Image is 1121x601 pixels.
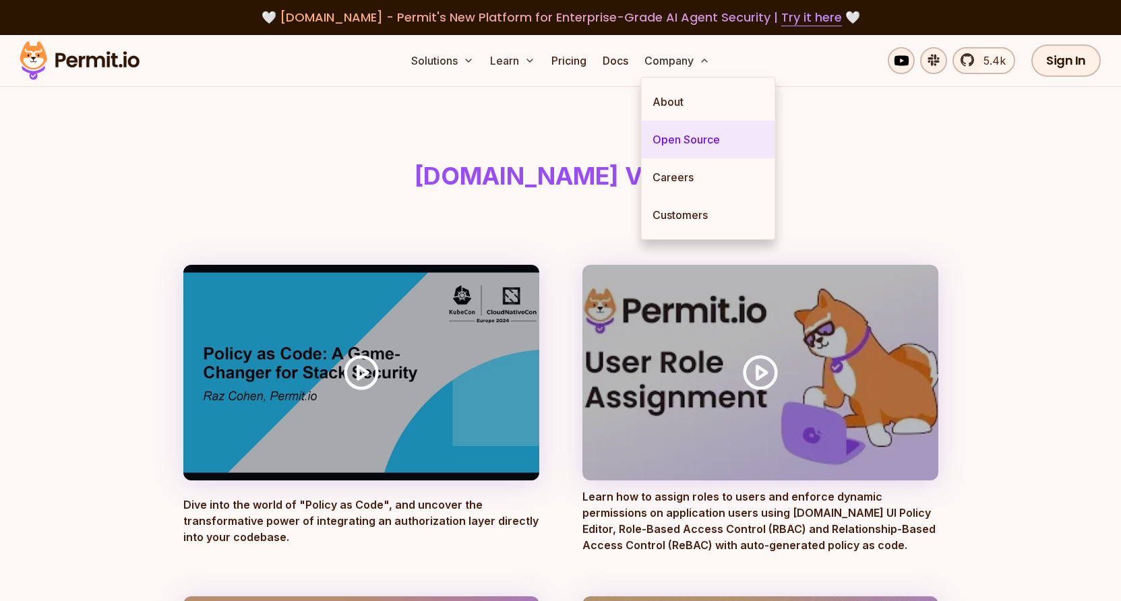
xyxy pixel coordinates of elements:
[13,38,146,84] img: Permit logo
[485,47,541,74] button: Learn
[642,196,775,234] a: Customers
[642,121,775,158] a: Open Source
[781,9,842,26] a: Try it here
[546,47,592,74] a: Pricing
[183,497,539,553] p: Dive into the world of "Policy as Code", and uncover the transformative power of integrating an a...
[639,47,715,74] button: Company
[406,47,479,74] button: Solutions
[186,162,936,189] h1: [DOMAIN_NAME] Videos
[642,83,775,121] a: About
[975,53,1006,69] span: 5.4k
[280,9,842,26] span: [DOMAIN_NAME] - Permit's New Platform for Enterprise-Grade AI Agent Security |
[32,8,1089,27] div: 🤍 🤍
[642,158,775,196] a: Careers
[582,488,938,553] p: Learn how to assign roles to users and enforce dynamic permissions on application users using [DO...
[1031,44,1101,77] a: Sign In
[597,47,634,74] a: Docs
[952,47,1015,74] a: 5.4k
